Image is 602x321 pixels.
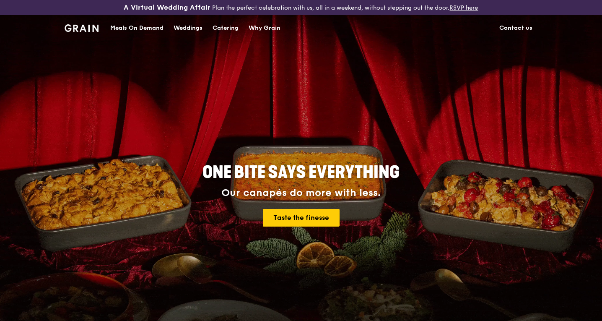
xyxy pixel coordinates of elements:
img: Grain [65,24,99,32]
div: Meals On Demand [110,16,163,41]
a: Weddings [169,16,208,41]
h3: A Virtual Wedding Affair [124,3,210,12]
div: Catering [213,16,239,41]
span: ONE BITE SAYS EVERYTHING [202,162,400,183]
a: Why Grain [244,16,285,41]
div: Plan the perfect celebration with us, all in a weekend, without stepping out the door. [100,3,501,12]
div: Why Grain [249,16,280,41]
div: Our canapés do more with less. [150,187,452,199]
div: Weddings [174,16,202,41]
a: Contact us [494,16,537,41]
a: GrainGrain [65,15,99,40]
a: RSVP here [449,4,478,11]
a: Taste the finesse [263,209,340,227]
a: Catering [208,16,244,41]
